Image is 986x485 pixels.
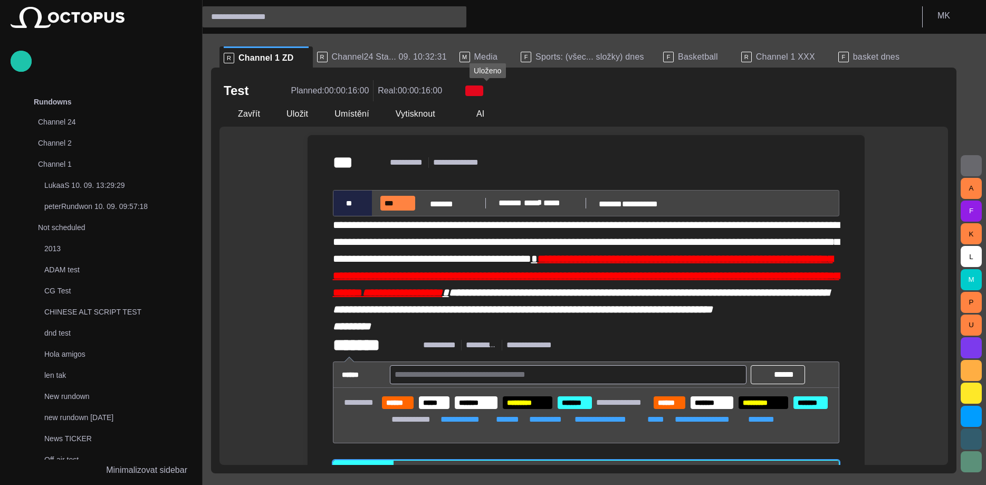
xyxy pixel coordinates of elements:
[23,408,192,429] div: new rundown [DATE]
[23,260,192,281] div: ADAM test
[44,286,192,296] p: CG Test
[23,302,192,324] div: CHINESE ALT SCRIPT TEST
[516,46,659,68] div: FSports: (všec... složky) dnes
[23,281,192,302] div: CG Test
[44,370,192,381] p: len tak
[23,366,192,387] div: len tak
[23,387,192,408] div: New rundown
[834,46,918,68] div: Fbasket dnes
[44,412,192,423] p: new rundown [DATE]
[474,65,502,76] span: Uloženo
[961,178,982,199] button: A
[853,52,899,62] span: basket dnes
[737,46,834,68] div: RChannel 1 XXX
[23,239,192,260] div: 2013
[238,53,294,63] span: Channel 1 ZD
[219,46,313,68] div: RChannel 1 ZD
[317,52,328,62] p: R
[678,52,718,62] span: Basketball
[44,454,192,465] p: Off-air test
[44,264,192,275] p: ADAM test
[224,82,249,99] h2: Test
[961,201,982,222] button: F
[219,104,264,123] button: Zavřít
[23,176,192,197] div: LukaaS 10. 09. 13:29:29
[460,52,470,62] p: M
[34,97,72,107] p: Rundowns
[474,52,498,62] span: Media
[291,84,369,97] p: Planned: 00:00:16:00
[535,52,644,62] span: Sports: (všec... složky) dnes
[313,46,455,68] div: RChannel24 Sta... 09. 10:32:31
[961,315,982,336] button: U
[23,345,192,366] div: Hola amigos
[377,104,454,123] button: Vytisknout
[38,138,170,148] p: Channel 2
[838,52,849,62] p: F
[23,324,192,345] div: dnd test
[937,9,950,22] p: M K
[663,52,674,62] p: F
[961,269,982,290] button: M
[741,52,752,62] p: R
[23,197,192,218] div: peterRundwon 10. 09. 09:57:18
[38,117,170,127] p: Channel 24
[11,7,125,28] img: Octopus News Room
[316,104,373,123] button: Umístění
[11,91,192,460] ul: main menu
[521,52,531,62] p: F
[44,243,192,254] p: 2013
[44,180,192,191] p: LukaaS 10. 09. 13:29:29
[378,84,442,97] p: Real: 00:00:16:00
[756,52,815,62] span: Channel 1 XXX
[455,46,517,68] div: MMedia
[44,391,192,402] p: New rundown
[44,349,192,359] p: Hola amigos
[44,433,192,444] p: News TICKER
[458,104,489,123] button: AI
[44,307,192,317] p: CHINESE ALT SCRIPT TEST
[38,159,170,169] p: Channel 1
[23,429,192,450] div: News TICKER
[961,223,982,244] button: K
[11,460,192,481] button: Minimalizovat sidebar
[961,246,982,267] button: L
[44,201,192,212] p: peterRundwon 10. 09. 09:57:18
[659,46,737,68] div: FBasketball
[961,292,982,313] button: P
[38,222,170,233] p: Not scheduled
[929,6,980,25] button: MK
[23,450,192,471] div: Off-air test
[224,53,234,63] p: R
[268,104,312,123] button: Uložit
[44,328,192,338] p: dnd test
[332,52,447,62] span: Channel24 Sta... 09. 10:32:31
[106,464,187,477] p: Minimalizovat sidebar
